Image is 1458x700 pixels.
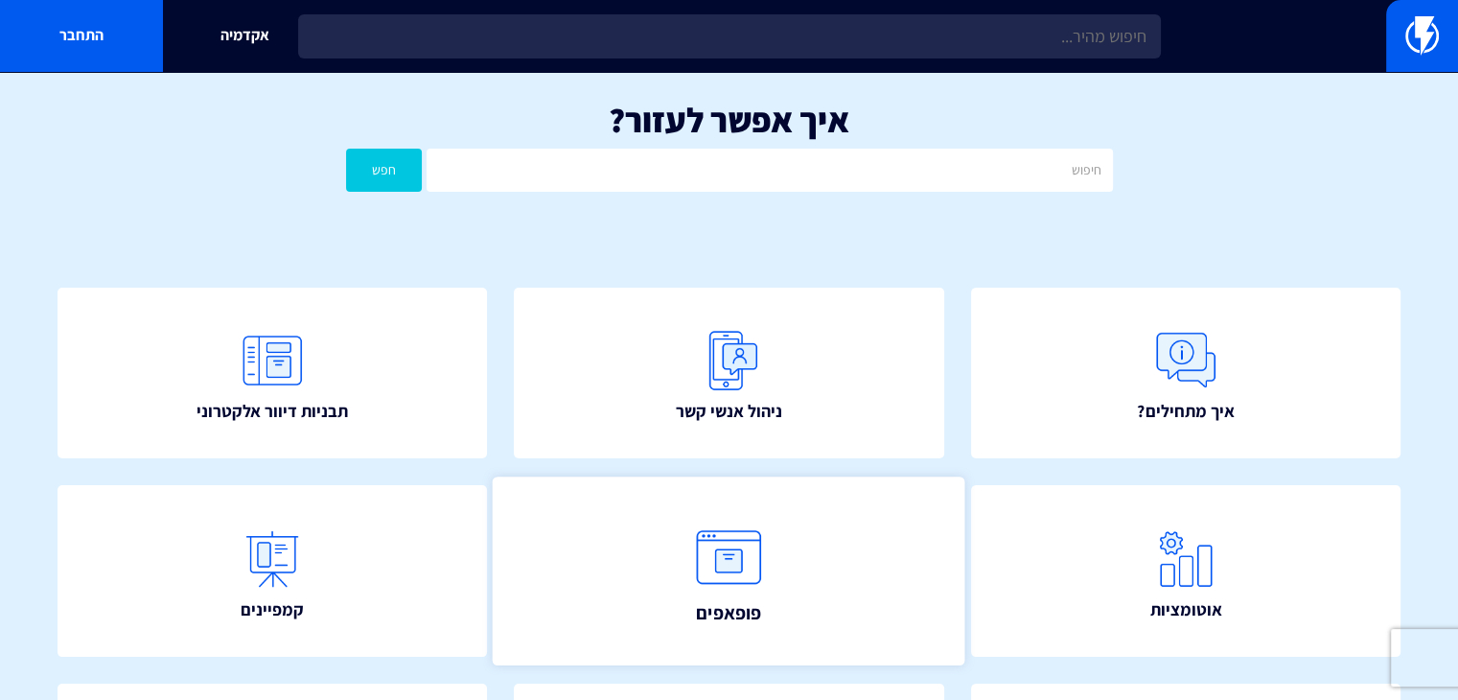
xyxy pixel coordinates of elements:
[676,399,782,424] span: ניהול אנשי קשר
[971,485,1400,657] a: אוטומציות
[427,149,1112,192] input: חיפוש
[346,149,423,192] button: חפש
[29,101,1429,139] h1: איך אפשר לעזור?
[493,477,965,665] a: פופאפים
[971,288,1400,459] a: איך מתחילים?
[1137,399,1234,424] span: איך מתחילים?
[58,485,487,657] a: קמפיינים
[298,14,1161,58] input: חיפוש מהיר...
[1149,597,1221,622] span: אוטומציות
[197,399,348,424] span: תבניות דיוור אלקטרוני
[514,288,943,459] a: ניהול אנשי קשר
[241,597,304,622] span: קמפיינים
[58,288,487,459] a: תבניות דיוור אלקטרוני
[696,599,761,626] span: פופאפים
